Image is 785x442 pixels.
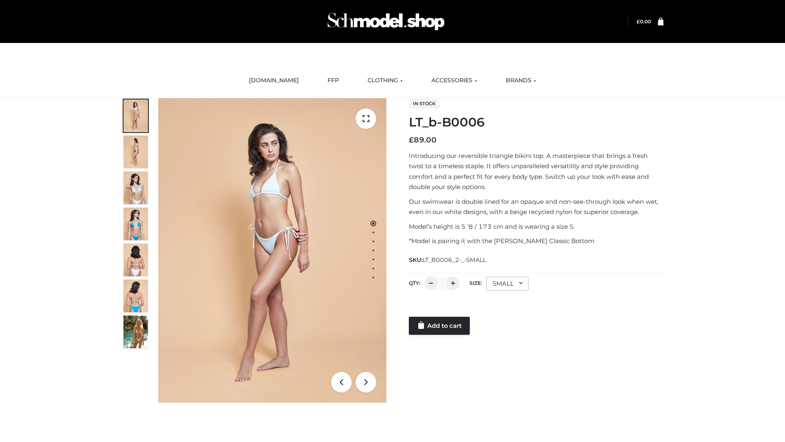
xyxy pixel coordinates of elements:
[361,72,409,90] a: CLOTHING
[409,115,664,130] h1: LT_b-B0006
[469,280,482,286] label: Size:
[425,72,483,90] a: ACCESSORIES
[500,72,542,90] a: BRANDS
[158,98,386,403] img: ArielClassicBikiniTop_CloudNine_AzureSky_OW114ECO_1
[123,280,148,312] img: ArielClassicBikiniTop_CloudNine_AzureSky_OW114ECO_8-scaled.jpg
[409,151,664,192] p: Introducing our reversible triangle bikini top. A masterpiece that brings a fresh twist to a time...
[409,196,664,217] p: Our swimwear is double lined for an opaque and non-see-through look when wet, even in our white d...
[123,207,148,240] img: ArielClassicBikiniTop_CloudNine_AzureSky_OW114ECO_4-scaled.jpg
[422,256,486,264] span: LT_B0006_2-_-SMALL
[123,171,148,204] img: ArielClassicBikiniTop_CloudNine_AzureSky_OW114ECO_3-scaled.jpg
[123,316,148,348] img: Arieltop_CloudNine_AzureSky2.jpg
[409,236,664,246] p: *Model is pairing it with the [PERSON_NAME] Classic Bottom
[409,317,470,335] a: Add to cart
[409,280,420,286] label: QTY:
[123,244,148,276] img: ArielClassicBikiniTop_CloudNine_AzureSky_OW114ECO_7-scaled.jpg
[409,135,414,144] span: £
[243,72,305,90] a: [DOMAIN_NAME]
[321,72,345,90] a: FFP
[409,221,664,232] p: Model’s height is 5 ‘8 / 173 cm and is wearing a size S.
[325,5,447,38] img: Schmodel Admin 964
[409,255,487,265] span: SKU:
[637,18,651,25] bdi: 0.00
[409,99,440,108] span: In stock
[637,18,651,25] a: £0.00
[637,18,640,25] span: £
[123,99,148,132] img: ArielClassicBikiniTop_CloudNine_AzureSky_OW114ECO_1-scaled.jpg
[486,277,529,291] div: SMALL
[409,135,437,144] bdi: 89.00
[123,135,148,168] img: ArielClassicBikiniTop_CloudNine_AzureSky_OW114ECO_2-scaled.jpg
